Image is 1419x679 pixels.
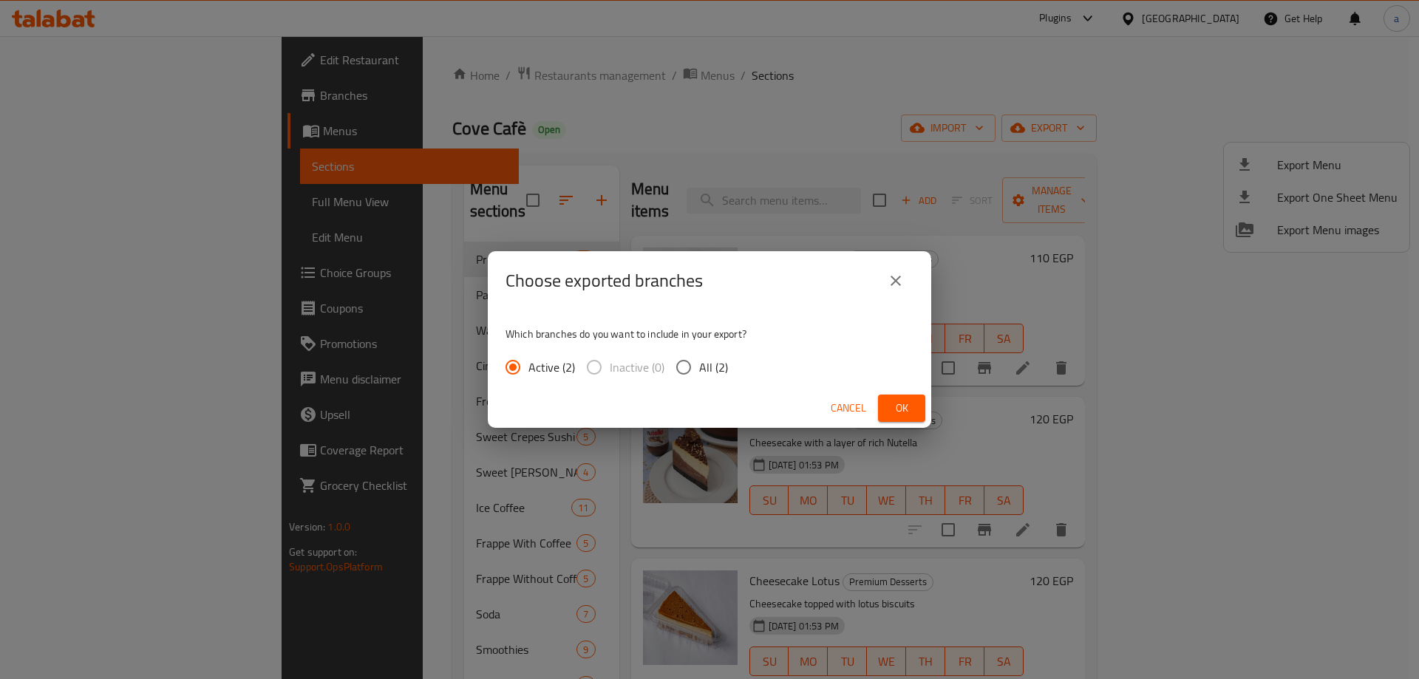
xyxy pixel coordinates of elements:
span: Cancel [831,399,866,417]
button: Ok [878,395,925,422]
span: All (2) [699,358,728,376]
p: Which branches do you want to include in your export? [506,327,913,341]
span: Inactive (0) [610,358,664,376]
h2: Choose exported branches [506,269,703,293]
span: Ok [890,399,913,417]
span: Active (2) [528,358,575,376]
button: close [878,263,913,298]
button: Cancel [825,395,872,422]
